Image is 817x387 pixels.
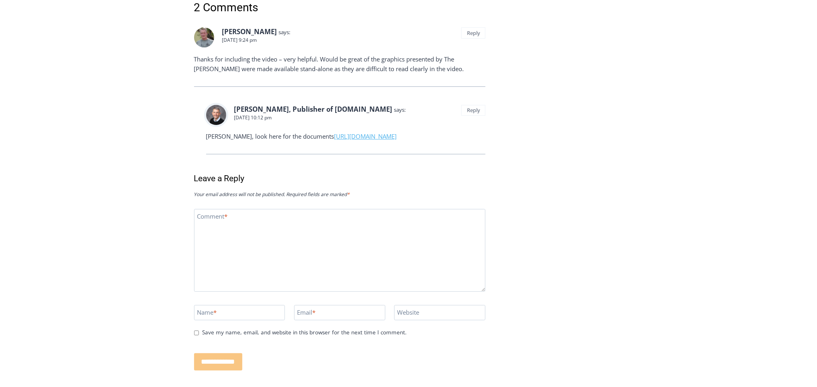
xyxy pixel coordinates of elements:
[334,132,397,140] a: [URL][DOMAIN_NAME]
[197,213,227,223] label: Comment
[194,54,485,74] p: Thanks for including the video – very helpful. Would be great of the graphics presented by The [P...
[222,37,257,43] a: [DATE] 9:24 pm
[222,27,277,36] b: [PERSON_NAME]
[197,309,217,319] label: Name
[297,309,315,319] label: Email
[194,191,285,198] span: Your email address will not be published.
[199,329,407,336] label: Save my name, email, and website in this browser for the next time I comment.
[194,172,485,185] h3: Leave a Reply
[461,27,485,39] a: Reply to Bob Zahm
[394,106,406,113] span: says:
[294,305,385,320] input: Email
[279,29,291,36] span: says:
[394,305,485,320] input: Website
[461,105,485,116] a: Reply to Jay Sears, Publisher of MyRye.com
[234,104,393,114] b: [PERSON_NAME], Publisher of [DOMAIN_NAME]
[234,114,272,121] a: [DATE] 10:12 pm
[397,309,420,319] label: Website
[194,305,285,320] input: Name
[287,191,350,198] span: Required fields are marked
[206,131,485,141] p: [PERSON_NAME], look here for the documents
